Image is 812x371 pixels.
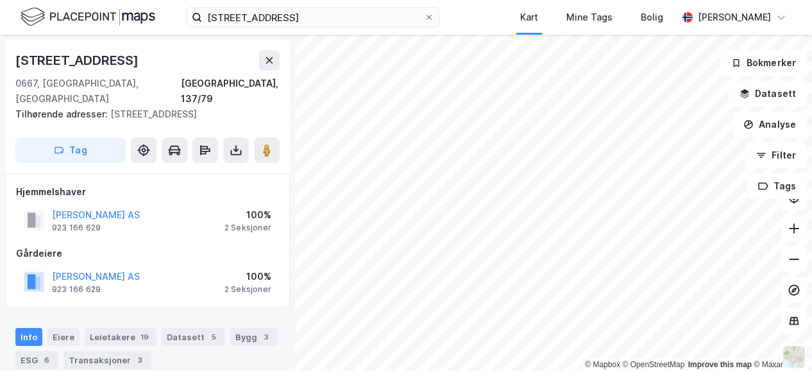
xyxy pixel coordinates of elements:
[585,360,620,369] a: Mapbox
[260,331,273,343] div: 3
[224,284,271,295] div: 2 Seksjoner
[15,108,110,119] span: Tilhørende adresser:
[641,10,663,25] div: Bolig
[207,331,220,343] div: 5
[688,360,752,369] a: Improve this map
[15,50,141,71] div: [STREET_ADDRESS]
[224,207,271,223] div: 100%
[181,76,280,107] div: [GEOGRAPHIC_DATA], 137/79
[520,10,538,25] div: Kart
[21,6,155,28] img: logo.f888ab2527a4732fd821a326f86c7f29.svg
[15,76,181,107] div: 0667, [GEOGRAPHIC_DATA], [GEOGRAPHIC_DATA]
[745,142,807,168] button: Filter
[15,137,126,163] button: Tag
[748,309,812,371] iframe: Chat Widget
[16,184,279,200] div: Hjemmelshaver
[224,223,271,233] div: 2 Seksjoner
[732,112,807,137] button: Analyse
[224,269,271,284] div: 100%
[729,81,807,107] button: Datasett
[52,284,101,295] div: 923 166 629
[162,328,225,346] div: Datasett
[63,351,151,369] div: Transaksjoner
[15,328,42,346] div: Info
[747,173,807,199] button: Tags
[47,328,80,346] div: Eiere
[566,10,613,25] div: Mine Tags
[720,50,807,76] button: Bokmerker
[230,328,278,346] div: Bygg
[748,309,812,371] div: Kontrollprogram for chat
[15,351,58,369] div: ESG
[15,107,269,122] div: [STREET_ADDRESS]
[16,246,279,261] div: Gårdeiere
[52,223,101,233] div: 923 166 629
[85,328,156,346] div: Leietakere
[623,360,685,369] a: OpenStreetMap
[133,354,146,367] div: 3
[40,354,53,367] div: 6
[202,8,424,27] input: Søk på adresse, matrikkel, gårdeiere, leietakere eller personer
[698,10,771,25] div: [PERSON_NAME]
[138,331,151,343] div: 19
